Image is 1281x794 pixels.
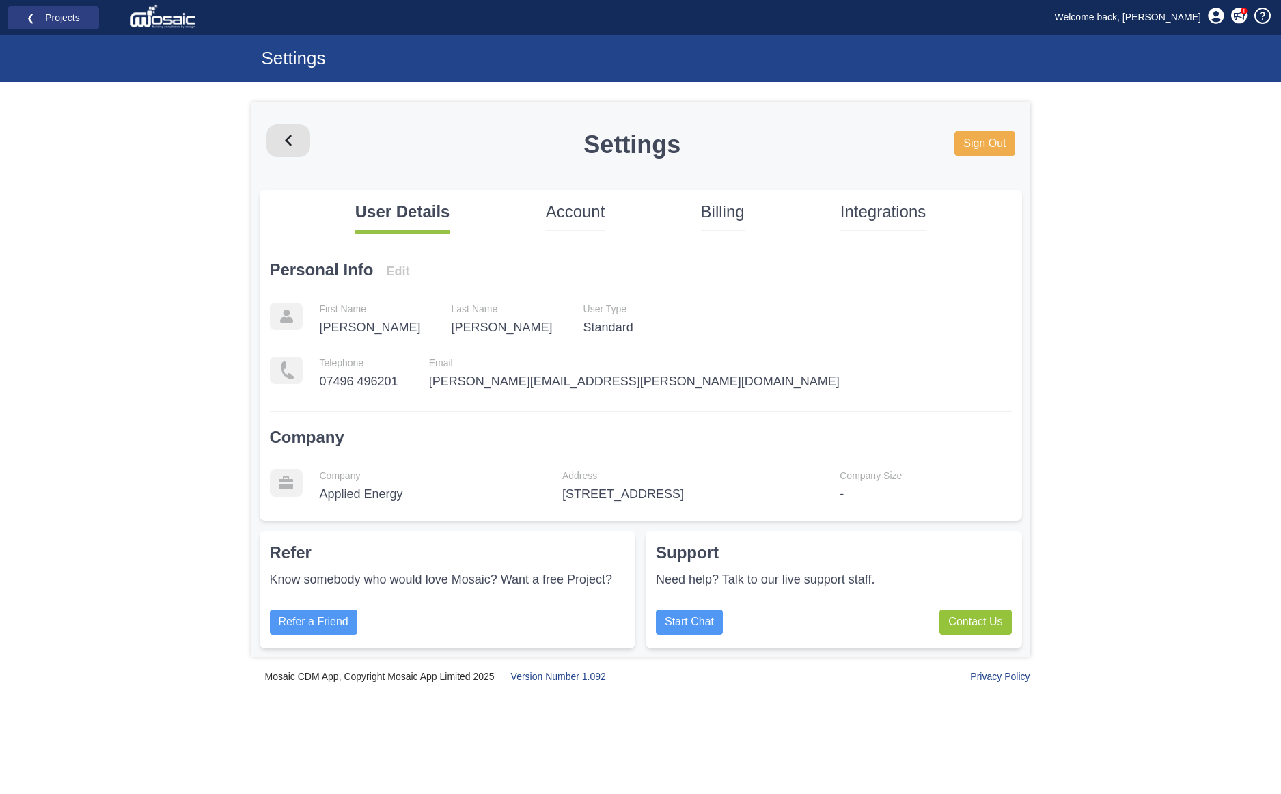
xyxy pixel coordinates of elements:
a: Version Number 1.092 [511,671,606,682]
p: Billing [701,200,745,223]
p: [PERSON_NAME] [452,319,553,337]
p: [STREET_ADDRESS] [562,486,684,504]
p: Company [270,426,344,449]
p: 07496 496201 [320,373,398,391]
p: Company [320,469,403,483]
img: logo_white.png [130,3,199,31]
p: Standard [583,319,633,337]
p: [PERSON_NAME] [320,319,421,337]
p: Company Size [840,469,902,483]
p: Support [656,541,1012,564]
a: Edit [386,264,409,278]
p: - [840,486,902,504]
a: Start Chat [656,610,723,635]
p: Refer [270,541,626,564]
p: Email [429,357,840,370]
p: Last Name [452,303,553,316]
a: Privacy Policy [970,671,1030,682]
p: User Type [583,303,633,316]
a: ❮ Projects [16,9,90,27]
p: User Details [355,200,450,223]
p: Telephone [320,357,398,370]
span: Mosaic CDM App, Copyright Mosaic App Limited 2025 [251,664,495,682]
button: Refer a Friend [270,610,357,635]
p: Address [562,469,694,483]
a: Welcome back, [PERSON_NAME] [1045,7,1211,27]
p: Account [546,200,605,223]
p: Applied Energy [320,486,403,504]
a: Contact Us [939,610,1011,635]
h1: Settings [262,49,760,68]
p: Know somebody who would love Mosaic? Want a free Project? [270,571,626,589]
h1: Settings [583,131,680,159]
p: Personal Info [270,258,374,282]
a: Sign Out [954,131,1015,156]
p: Integrations [840,200,926,223]
p: Need help? Talk to our live support staff. [656,571,1012,589]
p: [PERSON_NAME][EMAIL_ADDRESS][PERSON_NAME][DOMAIN_NAME] [429,373,840,391]
p: First Name [320,303,421,316]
